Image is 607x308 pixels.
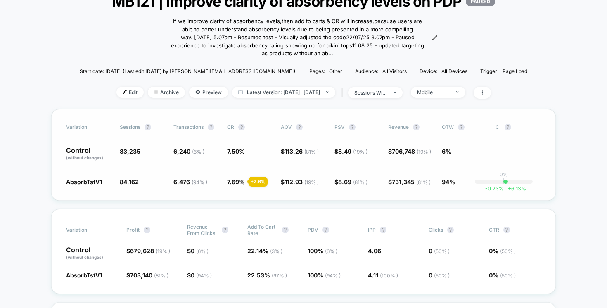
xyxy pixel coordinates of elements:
span: 100 % [308,247,337,254]
img: end [326,91,329,93]
span: ( 6 % ) [192,149,204,155]
button: ? [296,124,303,130]
span: 7.69 % [227,178,245,185]
span: (without changes) [66,255,103,260]
div: sessions with impression [354,90,387,96]
span: 112.93 [285,178,319,185]
span: ( 81 % ) [353,179,368,185]
span: ( 50 % ) [434,248,450,254]
span: ( 81 % ) [416,179,431,185]
span: 6,476 [173,178,207,185]
div: Audience: [355,68,407,74]
span: $ [126,247,170,254]
span: Add To Cart Rate [247,224,278,236]
button: ? [144,227,150,233]
span: 94% [442,178,455,185]
span: 7.50 % [227,148,245,155]
p: | [503,178,505,184]
span: 703,140 [130,272,168,279]
button: ? [322,227,329,233]
span: ( 94 % ) [192,179,207,185]
div: Mobile [417,89,450,95]
span: Device: [413,68,474,74]
span: 113.26 [285,148,319,155]
button: ? [413,124,420,130]
span: OTW [442,124,487,130]
div: + 2.6 % [249,177,268,187]
span: PSV [334,124,345,130]
span: $ [334,148,368,155]
div: Pages: [309,68,342,74]
span: All Visitors [382,68,407,74]
span: AOV [281,124,292,130]
span: 0 [429,272,450,279]
span: Variation [66,124,111,130]
span: $ [334,178,368,185]
span: ( 19 % ) [156,248,170,254]
span: all devices [441,68,467,74]
span: CR [227,124,234,130]
span: ( 94 % ) [196,272,212,279]
img: end [154,90,158,94]
span: 6% [442,148,451,155]
span: ( 50 % ) [500,248,516,254]
span: ( 100 % ) [380,272,398,279]
span: Revenue [388,124,409,130]
span: ( 50 % ) [434,272,450,279]
span: ( 19 % ) [304,179,319,185]
span: -0.73 % [485,185,504,192]
span: IPP [368,227,376,233]
span: AbsorbTstV1 [66,178,102,185]
span: 4.11 [368,272,398,279]
span: 0 % [489,247,516,254]
span: Latest Version: [DATE] - [DATE] [232,87,335,98]
span: Variation [66,224,111,236]
span: ( 50 % ) [500,272,516,279]
span: ( 81 % ) [154,272,168,279]
span: (without changes) [66,155,103,160]
span: ( 19 % ) [353,149,368,155]
button: ? [458,124,465,130]
img: edit [123,90,127,94]
span: 0 [191,247,209,254]
span: | [339,87,348,99]
span: 22.14 % [247,247,282,254]
span: AbsorbTstV1 [66,272,102,279]
span: $ [388,148,431,155]
span: Transactions [173,124,204,130]
span: + [508,185,511,192]
span: 0 [191,272,212,279]
span: 22.53 % [247,272,287,279]
button: ? [208,124,214,130]
span: 731,345 [392,178,431,185]
button: ? [282,227,289,233]
p: Control [66,147,111,161]
span: 6.13 % [504,185,526,192]
span: ( 3 % ) [270,248,282,254]
span: Preview [189,87,228,98]
button: ? [380,227,386,233]
button: ? [349,124,356,130]
span: ( 81 % ) [304,149,319,155]
span: ( 19 % ) [417,149,431,155]
span: ( 6 % ) [325,248,337,254]
span: 706,748 [392,148,431,155]
span: 8.49 [338,148,368,155]
span: Sessions [120,124,140,130]
span: Start date: [DATE] (Last edit [DATE] by [PERSON_NAME][EMAIL_ADDRESS][DOMAIN_NAME]) [80,68,295,74]
span: If we improve clarity of absorbency levels,then add to carts & CR will increase,because users are... [169,17,426,58]
button: ? [505,124,511,130]
span: $ [281,148,319,155]
span: ( 94 % ) [325,272,341,279]
button: ? [503,227,510,233]
img: end [456,91,459,93]
p: 0% [500,171,508,178]
span: 4.06 [368,247,381,254]
span: ( 97 % ) [272,272,287,279]
span: CI [496,124,541,130]
span: Archive [148,87,185,98]
span: PDV [308,227,318,233]
span: 8.69 [338,178,368,185]
button: ? [238,124,245,130]
span: other [329,68,342,74]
